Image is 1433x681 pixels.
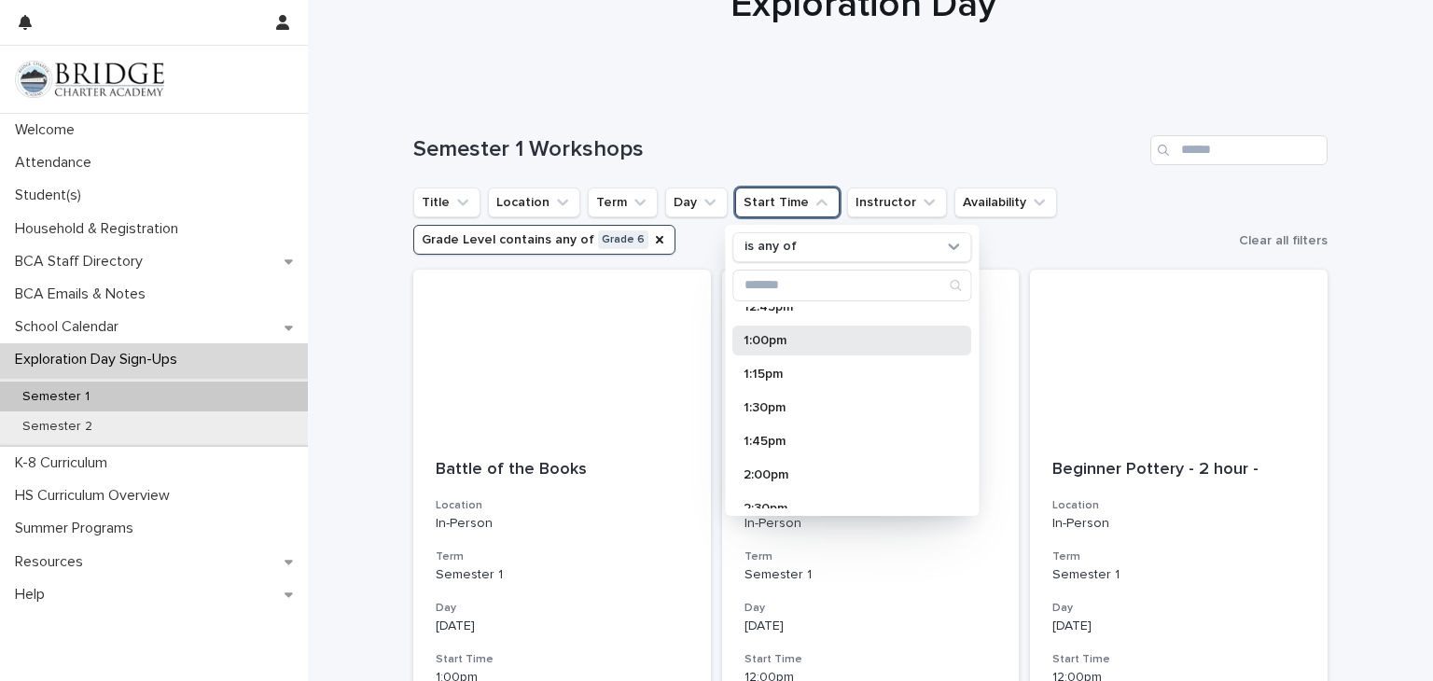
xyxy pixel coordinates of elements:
[436,460,689,480] p: Battle of the Books
[744,516,997,532] p: In-Person
[7,586,60,604] p: Help
[436,652,689,667] h3: Start Time
[744,368,941,381] p: 1:15pm
[1052,618,1305,634] p: [DATE]
[847,188,947,217] button: Instructor
[436,498,689,513] h3: Location
[7,253,158,271] p: BCA Staff Directory
[488,188,580,217] button: Location
[7,220,193,238] p: Household & Registration
[413,136,1143,163] h1: Semester 1 Workshops
[744,567,997,583] p: Semester 1
[588,188,658,217] button: Term
[954,188,1057,217] button: Availability
[744,468,941,481] p: 2:00pm
[413,225,675,255] button: Grade Level
[7,520,148,537] p: Summer Programs
[436,549,689,564] h3: Term
[744,502,941,515] p: 2:30pm
[7,454,122,472] p: K-8 Curriculum
[1231,227,1328,255] button: Clear all filters
[436,601,689,616] h3: Day
[7,553,98,571] p: Resources
[1052,460,1305,480] p: Beginner Pottery - 2 hour -
[1052,516,1305,532] p: In-Person
[7,285,160,303] p: BCA Emails & Notes
[7,154,106,172] p: Attendance
[7,121,90,139] p: Welcome
[7,389,104,405] p: Semester 1
[744,652,997,667] h3: Start Time
[436,567,689,583] p: Semester 1
[7,419,107,435] p: Semester 2
[744,334,941,347] p: 1:00pm
[7,487,185,505] p: HS Curriculum Overview
[7,187,96,204] p: Student(s)
[7,318,133,336] p: School Calendar
[1150,135,1328,165] input: Search
[1052,601,1305,616] h3: Day
[436,516,689,532] p: In-Person
[744,435,941,448] p: 1:45pm
[744,239,797,255] p: is any of
[744,618,997,634] p: [DATE]
[7,351,192,368] p: Exploration Day Sign-Ups
[744,300,941,313] p: 12:45pm
[735,188,840,217] button: Start Time
[413,188,480,217] button: Title
[1052,567,1305,583] p: Semester 1
[1239,234,1328,247] span: Clear all filters
[744,601,997,616] h3: Day
[1052,652,1305,667] h3: Start Time
[15,61,164,98] img: V1C1m3IdTEidaUdm9Hs0
[733,271,970,300] input: Search
[436,618,689,634] p: [DATE]
[1052,549,1305,564] h3: Term
[744,401,941,414] p: 1:30pm
[744,549,997,564] h3: Term
[665,188,728,217] button: Day
[1052,498,1305,513] h3: Location
[732,270,971,301] div: Search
